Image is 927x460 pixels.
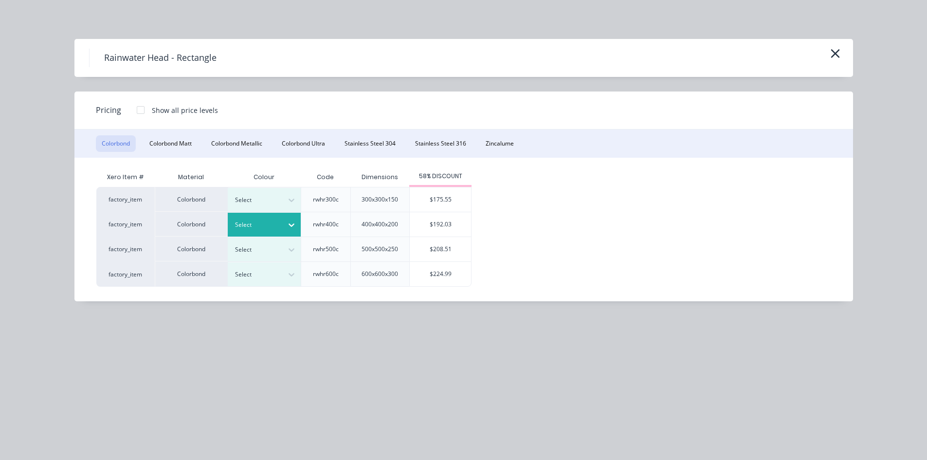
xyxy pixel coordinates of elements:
button: Stainless Steel 304 [339,135,401,152]
div: $224.99 [410,262,471,286]
button: Zincalume [480,135,520,152]
div: Code [309,165,342,189]
div: $192.03 [410,212,471,237]
div: 58% DISCOUNT [409,172,472,181]
div: $175.55 [410,187,471,212]
div: Show all price levels [152,105,218,115]
div: 600x600x300 [362,270,398,278]
div: factory_item [96,212,155,237]
div: factory_item [96,261,155,287]
button: Colorbond Ultra [276,135,331,152]
div: factory_item [96,187,155,212]
span: Pricing [96,104,121,116]
div: rwhr300c [313,195,339,204]
div: Dimensions [354,165,406,189]
div: Colorbond [155,237,228,261]
div: 500x500x250 [362,245,398,254]
div: factory_item [96,237,155,261]
div: $208.51 [410,237,471,261]
div: rwhr600c [313,270,339,278]
div: Xero Item # [96,167,155,187]
div: Colour [228,167,301,187]
div: rwhr400c [313,220,339,229]
button: Colorbond [96,135,136,152]
div: 400x400x200 [362,220,398,229]
div: Colorbond [155,212,228,237]
button: Stainless Steel 316 [409,135,472,152]
button: Colorbond Metallic [205,135,268,152]
div: 300x300x150 [362,195,398,204]
div: Colorbond [155,187,228,212]
div: Colorbond [155,261,228,287]
button: Colorbond Matt [144,135,198,152]
div: Material [155,167,228,187]
div: rwhr500c [313,245,339,254]
h4: Rainwater Head - Rectangle [89,49,231,67]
